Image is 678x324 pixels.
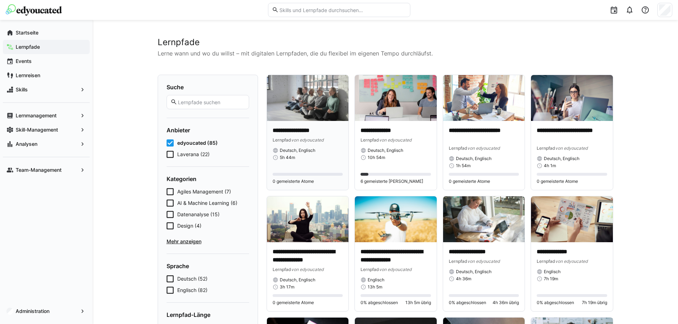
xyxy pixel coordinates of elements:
span: Agiles Management (7) [177,188,231,195]
img: image [531,75,613,121]
span: Englisch [544,269,561,275]
h4: Anbieter [167,127,249,134]
span: Deutsch (52) [177,275,207,282]
span: 0 gemeisterte Atome [449,179,490,184]
span: 5h 44m [280,155,295,160]
span: Lernpfad [449,259,467,264]
span: Deutsch, Englisch [544,156,579,161]
span: 3h 17m [280,284,294,290]
h4: Lernpfad-Länge [167,311,249,318]
span: 4h 36m [456,276,471,282]
input: Lernpfade suchen [177,99,245,105]
span: von edyoucated [291,137,324,143]
span: Lernpfad [537,145,555,151]
img: image [443,75,525,121]
span: Laverana (22) [177,151,210,158]
span: Lernpfad [361,267,379,272]
span: 0% abgeschlossen [361,300,398,306]
img: image [267,75,349,121]
span: edyoucated (85) [177,139,218,147]
p: Lerne wann und wo du willst – mit digitalen Lernpfaden, die du flexibel im eigenen Tempo durchläu... [158,49,613,58]
span: Mehr anzeigen [167,238,249,245]
span: 0% abgeschlossen [537,300,574,306]
img: image [355,196,437,242]
span: Lernpfad [449,145,467,151]
h4: Suche [167,84,249,91]
span: von edyoucated [467,259,500,264]
img: image [267,196,349,242]
span: Deutsch, Englisch [456,156,492,161]
img: image [355,75,437,121]
span: 0 gemeisterte Atome [537,179,578,184]
h4: Sprache [167,262,249,270]
span: Datenanalyse (15) [177,211,220,218]
span: 1h 54m [456,163,471,169]
span: Deutsch, Englisch [456,269,492,275]
h2: Lernpfade [158,37,613,48]
span: 13h 5m [368,284,382,290]
span: Lernpfad [273,137,291,143]
span: 10h 54m [368,155,385,160]
span: Englisch [368,277,384,283]
span: 13h 5m übrig [405,300,431,306]
span: Lernpfad [361,137,379,143]
span: 0 gemeisterte Atome [273,179,314,184]
img: image [531,196,613,242]
span: Lernpfad [537,259,555,264]
span: Englisch (82) [177,287,207,294]
span: 0% abgeschlossen [449,300,486,306]
span: von edyoucated [379,267,411,272]
span: Lernpfad [273,267,291,272]
img: image [443,196,525,242]
span: Deutsch, Englisch [368,148,403,153]
span: von edyoucated [291,267,324,272]
span: von edyoucated [555,145,588,151]
span: Deutsch, Englisch [280,277,315,283]
span: 4h 36m übrig [493,300,519,306]
span: 7h 19m [544,276,558,282]
span: 7h 19m übrig [582,300,607,306]
span: 4h 1m [544,163,556,169]
input: Skills und Lernpfade durchsuchen… [279,7,406,13]
span: Deutsch, Englisch [280,148,315,153]
span: von edyoucated [467,145,500,151]
h4: Kategorien [167,175,249,182]
span: AI & Machine Learning (6) [177,200,237,207]
span: von edyoucated [379,137,411,143]
span: 0 gemeisterte Atome [273,300,314,306]
span: Design (4) [177,222,201,229]
span: von edyoucated [555,259,588,264]
span: 6 gemeisterte [PERSON_NAME] [361,179,423,184]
